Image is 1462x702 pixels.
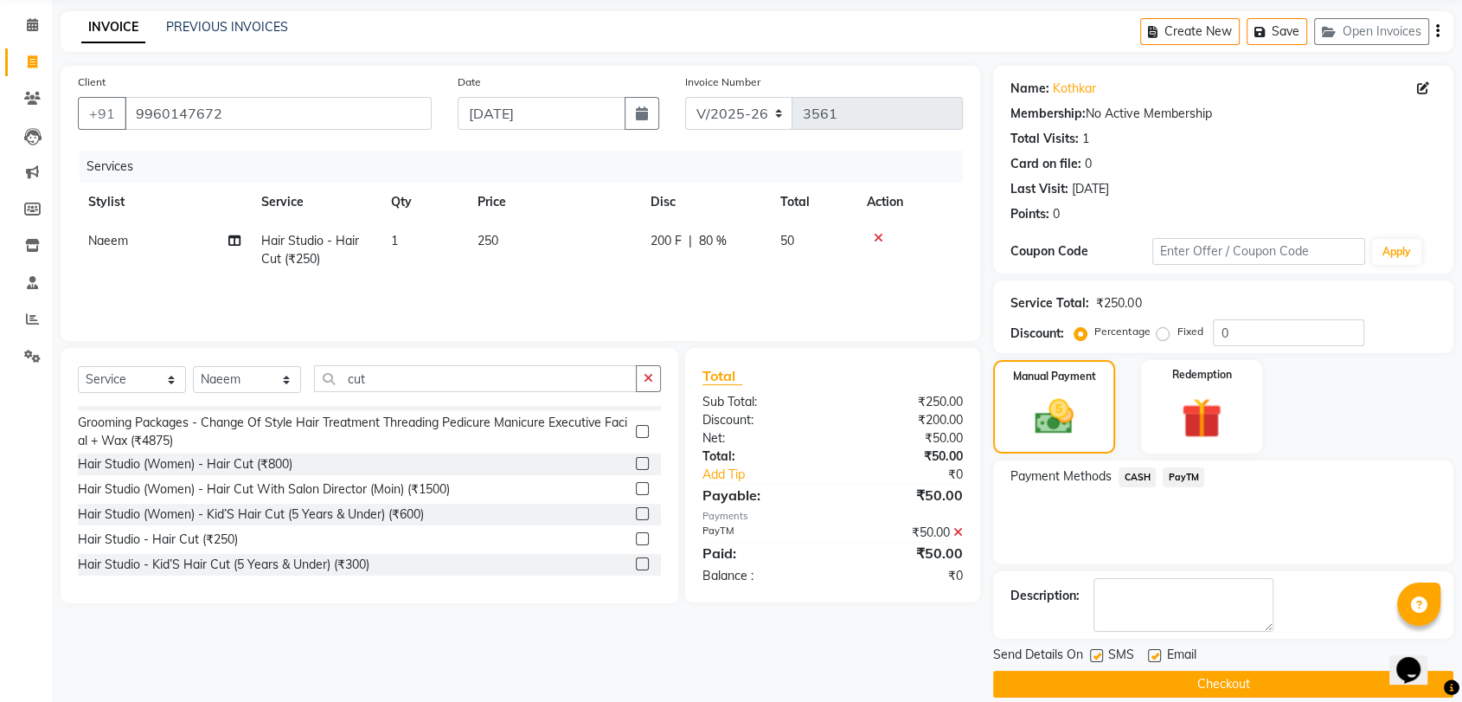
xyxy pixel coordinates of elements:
img: _gift.svg [1169,393,1234,443]
iframe: chat widget [1389,633,1445,685]
div: Grooming Packages - Change Of Style Hair Treatment Threading Pedicure Manicure Executive Facial +... [78,414,629,450]
span: 50 [780,233,794,248]
div: Discount: [1010,325,1064,343]
th: Service [251,183,381,222]
label: Fixed [1177,324,1202,339]
div: Payments [702,509,963,524]
div: Hair Studio (Women) - Kid’S Hair Cut (5 Years & Under) (₹600) [78,506,424,524]
div: Balance : [689,567,833,585]
button: Open Invoices [1314,18,1429,45]
div: PayTM [689,524,833,542]
div: ₹0 [833,567,977,585]
th: Price [467,183,640,222]
div: Membership: [1010,105,1086,123]
div: ₹250.00 [1096,294,1141,312]
span: Email [1166,646,1196,667]
div: Hair Studio (Women) - Hair Cut With Salon Director (Moin) (₹1500) [78,480,450,499]
div: 0 [1085,155,1092,173]
div: Discount: [689,411,833,429]
label: Invoice Number [685,74,760,90]
label: Client [78,74,106,90]
a: Kothkar [1053,80,1096,98]
label: Percentage [1094,324,1150,339]
div: 1 [1082,130,1089,148]
div: 0 [1053,205,1060,223]
label: Manual Payment [1013,369,1096,384]
div: Services [80,151,976,183]
th: Qty [381,183,467,222]
a: INVOICE [81,12,145,43]
div: Description: [1010,587,1080,605]
div: ₹50.00 [833,524,977,542]
div: Total: [689,448,833,466]
span: | [689,232,692,250]
span: Hair Studio - Hair Cut (₹250) [261,233,359,267]
input: Search by Name/Mobile/Email/Code [125,97,432,130]
img: _cash.svg [1023,395,1085,439]
button: Checkout [993,671,1453,698]
div: Points: [1010,205,1049,223]
a: Add Tip [689,466,856,484]
span: 1 [391,233,398,248]
div: ₹50.00 [833,543,977,564]
div: Card on file: [1010,155,1081,173]
span: Payment Methods [1010,467,1112,486]
input: Search or Scan [314,365,637,392]
label: Redemption [1171,367,1231,383]
th: Stylist [78,183,251,222]
span: 250 [478,233,498,248]
button: Save [1247,18,1307,45]
span: 80 % [699,232,727,250]
th: Action [856,183,963,222]
div: [DATE] [1072,180,1109,198]
div: Hair Studio (Women) - Hair Cut (₹800) [78,455,292,473]
th: Total [770,183,856,222]
div: Service Total: [1010,294,1089,312]
span: 200 F [651,232,682,250]
div: Net: [689,429,833,448]
div: Last Visit: [1010,180,1068,198]
th: Disc [640,183,770,222]
div: Sub Total: [689,393,833,411]
span: CASH [1119,467,1156,487]
div: ₹250.00 [833,393,977,411]
span: PayTM [1163,467,1204,487]
div: Name: [1010,80,1049,98]
a: PREVIOUS INVOICES [166,19,288,35]
div: ₹50.00 [833,448,977,466]
div: ₹50.00 [833,429,977,448]
button: Create New [1140,18,1240,45]
span: SMS [1108,646,1134,667]
div: Coupon Code [1010,242,1152,261]
span: Naeem [88,233,128,248]
div: Total Visits: [1010,130,1079,148]
span: Total [702,367,742,385]
div: Payable: [689,485,833,506]
label: Date [458,74,481,90]
button: +91 [78,97,126,130]
div: ₹50.00 [833,485,977,506]
div: Paid: [689,543,833,564]
span: Send Details On [993,646,1083,667]
div: No Active Membership [1010,105,1436,123]
div: ₹200.00 [833,411,977,429]
div: Hair Studio - Kid’S Hair Cut (5 Years & Under) (₹300) [78,556,369,574]
input: Enter Offer / Coupon Code [1152,238,1365,265]
button: Apply [1372,239,1421,265]
div: ₹0 [856,466,976,484]
div: Hair Studio - Hair Cut (₹250) [78,531,238,549]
